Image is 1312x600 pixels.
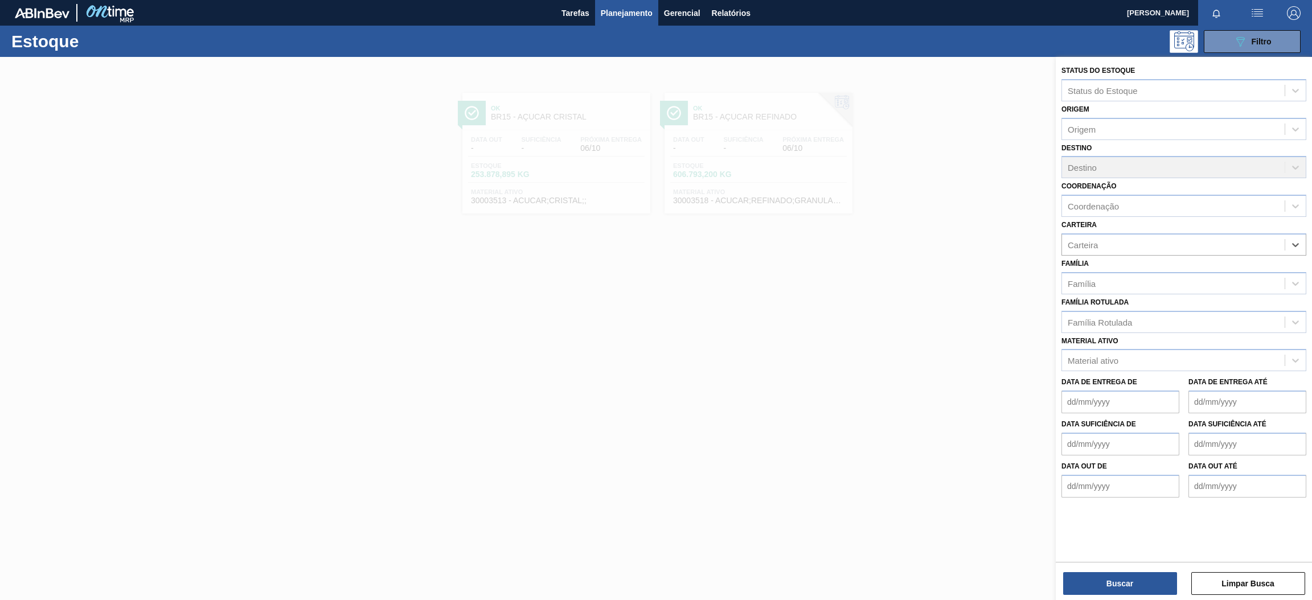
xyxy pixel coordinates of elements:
[1188,475,1306,498] input: dd/mm/yyyy
[15,8,69,18] img: TNhmsLtSVTkK8tSr43FrP2fwEKptu5GPRR3wAAAABJRU5ErkJggg==
[1061,391,1179,413] input: dd/mm/yyyy
[1170,30,1198,53] div: Pogramando: nenhum usuário selecionado
[1061,475,1179,498] input: dd/mm/yyyy
[1250,6,1264,20] img: userActions
[1061,337,1118,345] label: Material ativo
[561,6,589,20] span: Tarefas
[1061,420,1136,428] label: Data suficiência de
[1188,433,1306,455] input: dd/mm/yyyy
[1188,420,1266,428] label: Data suficiência até
[1061,182,1117,190] label: Coordenação
[1068,85,1138,95] div: Status do Estoque
[1188,462,1237,470] label: Data out até
[11,35,186,48] h1: Estoque
[1252,37,1272,46] span: Filtro
[1061,298,1129,306] label: Família Rotulada
[712,6,751,20] span: Relatórios
[1061,67,1135,75] label: Status do Estoque
[601,6,653,20] span: Planejamento
[1061,221,1097,229] label: Carteira
[1061,144,1092,152] label: Destino
[1061,433,1179,455] input: dd/mm/yyyy
[1068,356,1118,365] div: Material ativo
[1287,6,1301,20] img: Logout
[1061,260,1089,268] label: Família
[1068,124,1096,134] div: Origem
[1188,391,1306,413] input: dd/mm/yyyy
[1068,240,1098,249] div: Carteira
[1198,5,1235,21] button: Notificações
[1188,378,1268,386] label: Data de Entrega até
[1061,378,1137,386] label: Data de Entrega de
[1068,317,1132,327] div: Família Rotulada
[1068,202,1119,211] div: Coordenação
[664,6,700,20] span: Gerencial
[1061,462,1107,470] label: Data out de
[1061,105,1089,113] label: Origem
[1068,278,1096,288] div: Família
[1204,30,1301,53] button: Filtro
